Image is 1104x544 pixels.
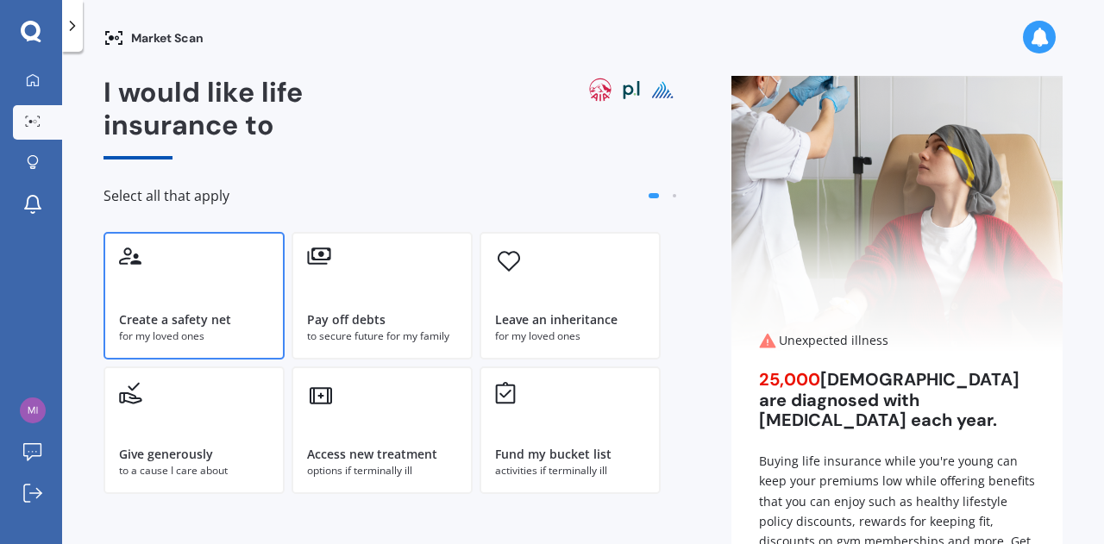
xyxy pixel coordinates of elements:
img: aia logo [586,76,614,103]
div: Market Scan [103,28,204,48]
div: activities if terminally ill [495,463,645,478]
span: I would like life insurance to [103,76,328,142]
img: pinnacle life logo [649,76,676,103]
div: Leave an inheritance [495,311,618,328]
img: 8b4fff95d9520676257606079e6604cb [20,397,46,423]
span: Select all that apply [103,187,229,204]
div: Unexpected illness [759,332,1035,349]
div: Access new treatment [307,446,437,463]
img: partners life logo [618,76,645,103]
div: Pay off debts [307,311,386,328]
div: Give generously [119,446,213,463]
img: Unexpected illness [731,76,1063,352]
div: to secure future for my family [307,328,457,344]
span: 25,000 [759,368,820,391]
div: Create a safety net [119,311,231,328]
div: options if terminally ill [307,463,457,478]
div: to a cause I care about [119,463,269,478]
div: for my loved ones [495,328,645,344]
div: Fund my bucket list [495,446,612,463]
div: [DEMOGRAPHIC_DATA] are diagnosed with [MEDICAL_DATA] each year. [759,370,1035,430]
div: for my loved ones [119,328,269,344]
